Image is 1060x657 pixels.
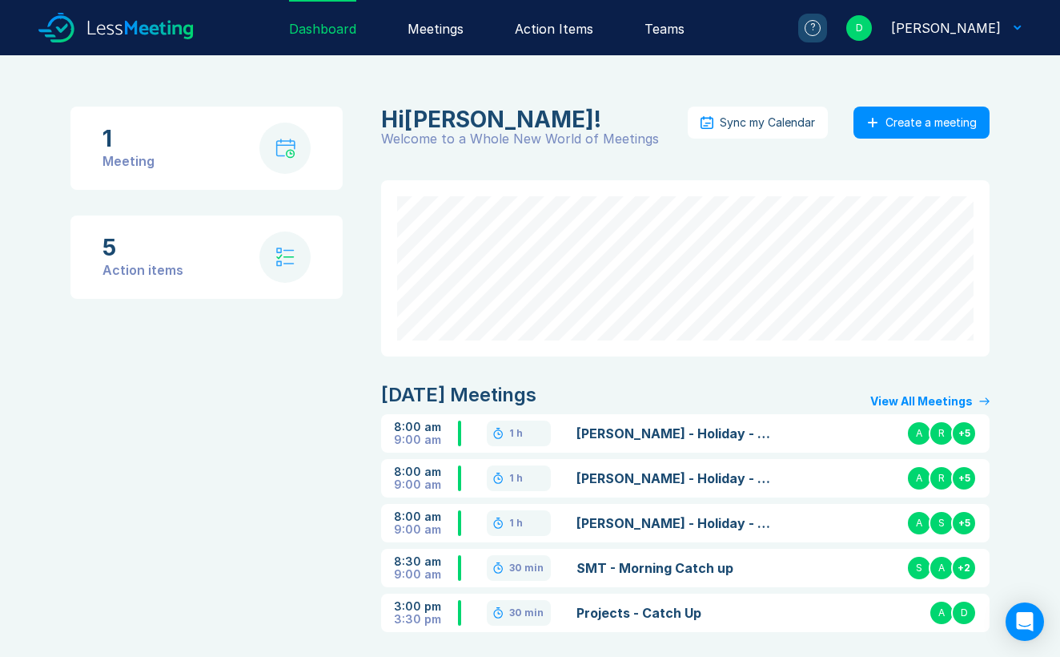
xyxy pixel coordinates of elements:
[1006,603,1044,641] div: Open Intercom Messenger
[276,248,295,267] img: check-list.svg
[102,151,155,171] div: Meeting
[509,517,523,530] div: 1 h
[394,600,458,613] div: 3:00 pm
[394,568,458,581] div: 9:00 am
[870,395,990,408] a: View All Meetings
[576,558,771,578] a: SMT - Morning Catch up
[929,510,954,536] div: S
[870,395,973,408] div: View All Meetings
[509,607,544,619] div: 30 min
[576,469,771,488] a: [PERSON_NAME] - Holiday - 10 days - approved AW - Noted IP
[381,107,678,132] div: Danny Sisson
[951,421,977,446] div: + 5
[102,260,183,280] div: Action items
[394,510,458,523] div: 8:00 am
[951,600,977,626] div: D
[688,107,828,139] button: Sync my Calendar
[906,421,932,446] div: A
[720,116,815,129] div: Sync my Calendar
[885,116,977,129] div: Create a meeting
[381,382,536,408] div: [DATE] Meetings
[576,514,771,533] a: [PERSON_NAME] - Holiday - 6 days - Approved AW - Noted IP
[951,510,977,536] div: + 5
[394,421,458,433] div: 8:00 am
[576,424,771,443] a: [PERSON_NAME] - Holiday - 5 days - approved IP - Noted IP
[394,466,458,478] div: 8:00 am
[394,613,458,626] div: 3:30 pm
[509,427,523,440] div: 1 h
[853,107,990,139] button: Create a meeting
[951,555,977,581] div: + 2
[381,132,688,145] div: Welcome to a Whole New World of Meetings
[779,14,827,42] a: ?
[102,235,183,260] div: 5
[102,126,155,151] div: 1
[394,478,458,491] div: 9:00 am
[394,523,458,536] div: 9:00 am
[906,510,932,536] div: A
[509,562,544,574] div: 30 min
[906,466,932,491] div: A
[846,15,872,41] div: D
[509,472,523,485] div: 1 h
[576,603,771,623] a: Projects - Catch Up
[929,421,954,446] div: R
[951,466,977,491] div: + 5
[929,466,954,491] div: R
[394,433,458,446] div: 9:00 am
[929,600,954,626] div: A
[805,20,821,36] div: ?
[275,139,295,159] img: calendar-with-clock.svg
[929,555,954,581] div: A
[394,555,458,568] div: 8:30 am
[906,555,932,581] div: S
[891,18,1001,38] div: Danny Sisson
